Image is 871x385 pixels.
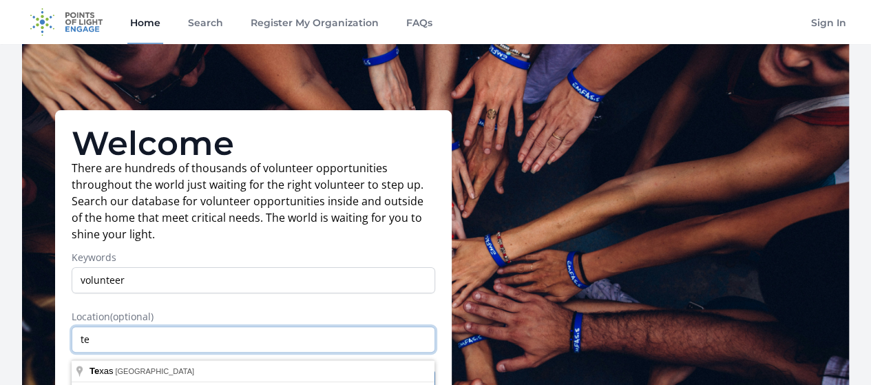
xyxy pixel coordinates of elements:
[72,310,435,324] label: Location
[90,366,99,376] span: Te
[115,367,194,375] span: [GEOGRAPHIC_DATA]
[90,366,115,376] span: xas
[72,127,435,160] h1: Welcome
[72,251,435,264] label: Keywords
[72,160,435,242] p: There are hundreds of thousands of volunteer opportunities throughout the world just waiting for ...
[72,326,435,353] input: Indiquez un lieu
[110,310,154,323] span: (optional)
